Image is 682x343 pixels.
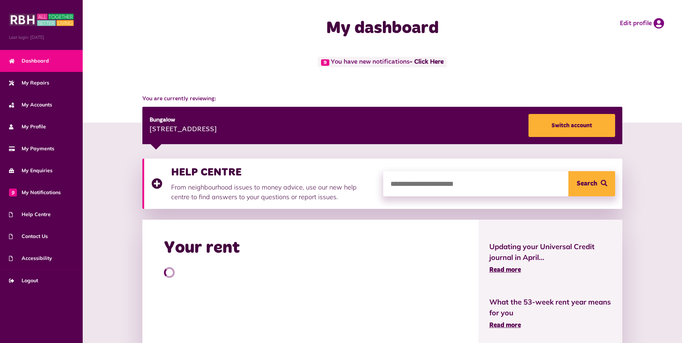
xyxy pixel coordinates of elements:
a: Updating your Universal Credit journal in April... Read more [489,241,612,275]
span: My Payments [9,145,54,152]
span: Last login: [DATE] [9,34,74,41]
a: What the 53-week rent year means for you Read more [489,297,612,330]
span: My Profile [9,123,46,131]
span: Dashboard [9,57,49,65]
span: 9 [9,188,17,196]
a: Edit profile [620,18,664,29]
span: Read more [489,267,521,273]
h3: HELP CENTRE [171,166,376,179]
a: Switch account [528,114,615,137]
span: Read more [489,322,521,329]
p: From neighbourhood issues to money advice, use our new help centre to find answers to your questi... [171,182,376,202]
span: Logout [9,277,38,284]
div: [STREET_ADDRESS] [150,124,217,135]
span: My Repairs [9,79,49,87]
span: My Accounts [9,101,52,109]
span: Contact Us [9,233,48,240]
a: - Click Here [409,59,444,65]
span: What the 53-week rent year means for you [489,297,612,318]
button: Search [568,171,615,196]
h1: My dashboard [240,18,525,39]
span: You have new notifications [318,57,447,67]
span: My Enquiries [9,167,52,174]
span: Help Centre [9,211,51,218]
span: Updating your Universal Credit journal in April... [489,241,612,263]
h2: Your rent [164,238,240,259]
span: You are currently reviewing: [142,95,623,103]
span: Accessibility [9,255,52,262]
span: 9 [321,59,329,66]
span: Search [577,171,597,196]
span: My Notifications [9,189,61,196]
div: Bungalow [150,116,217,124]
img: MyRBH [9,13,74,27]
